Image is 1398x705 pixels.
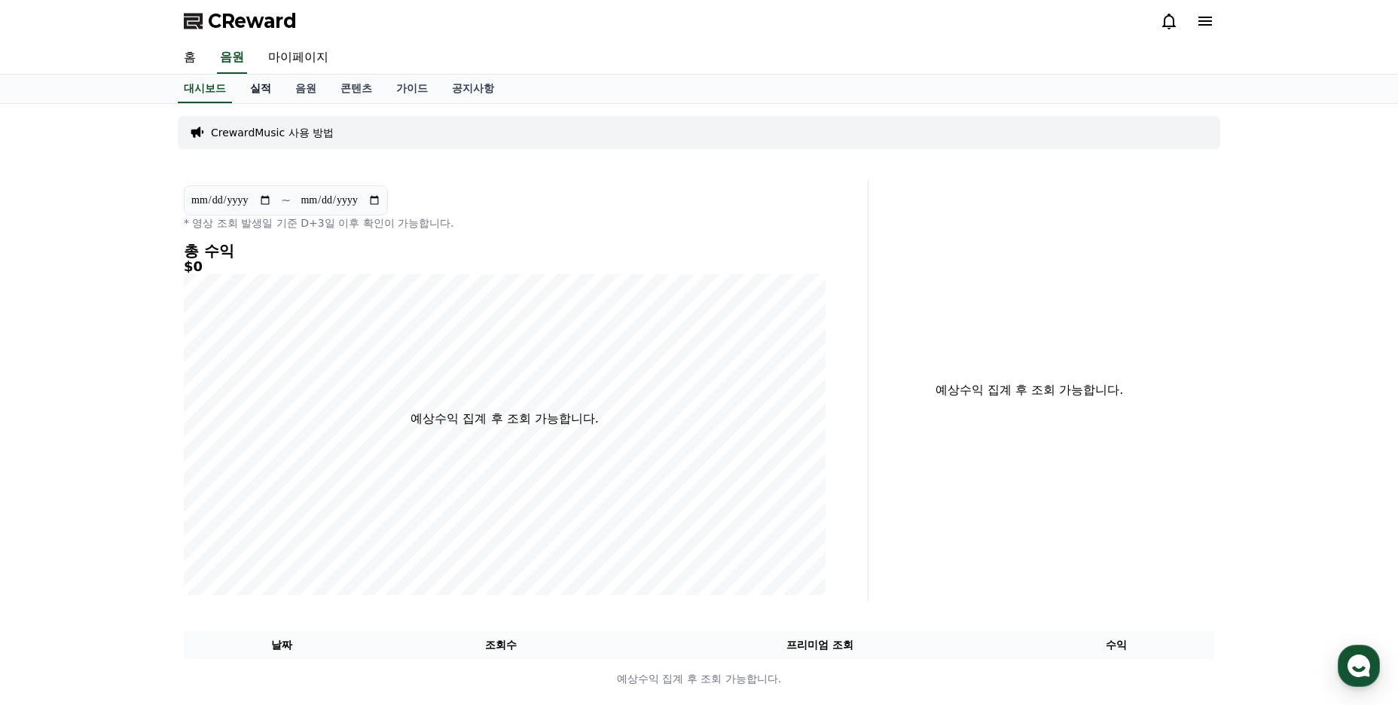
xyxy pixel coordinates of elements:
p: 예상수익 집계 후 조회 가능합니다. [411,410,598,428]
span: 홈 [47,500,56,512]
a: CReward [184,9,297,33]
h5: $0 [184,259,826,274]
a: 실적 [238,75,283,103]
a: 마이페이지 [256,42,340,74]
p: 예상수익 집계 후 조회 가능합니다. [881,381,1178,399]
h4: 총 수익 [184,243,826,259]
p: ~ [281,191,291,209]
a: 대시보드 [178,75,232,103]
a: 음원 [283,75,328,103]
a: 대화 [99,478,194,515]
span: CReward [208,9,297,33]
th: 수익 [1018,631,1214,659]
p: * 영상 조회 발생일 기준 D+3일 이후 확인이 가능합니다. [184,215,826,230]
th: 조회수 [380,631,622,659]
a: 공지사항 [440,75,506,103]
a: 가이드 [384,75,440,103]
span: 설정 [233,500,251,512]
th: 날짜 [184,631,380,659]
span: 대화 [138,501,156,513]
a: 설정 [194,478,289,515]
th: 프리미엄 조회 [622,631,1018,659]
p: 예상수익 집계 후 조회 가능합니다. [185,671,1213,687]
a: 홈 [5,478,99,515]
a: 음원 [217,42,247,74]
a: 콘텐츠 [328,75,384,103]
a: CrewardMusic 사용 방법 [211,125,334,140]
a: 홈 [172,42,208,74]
